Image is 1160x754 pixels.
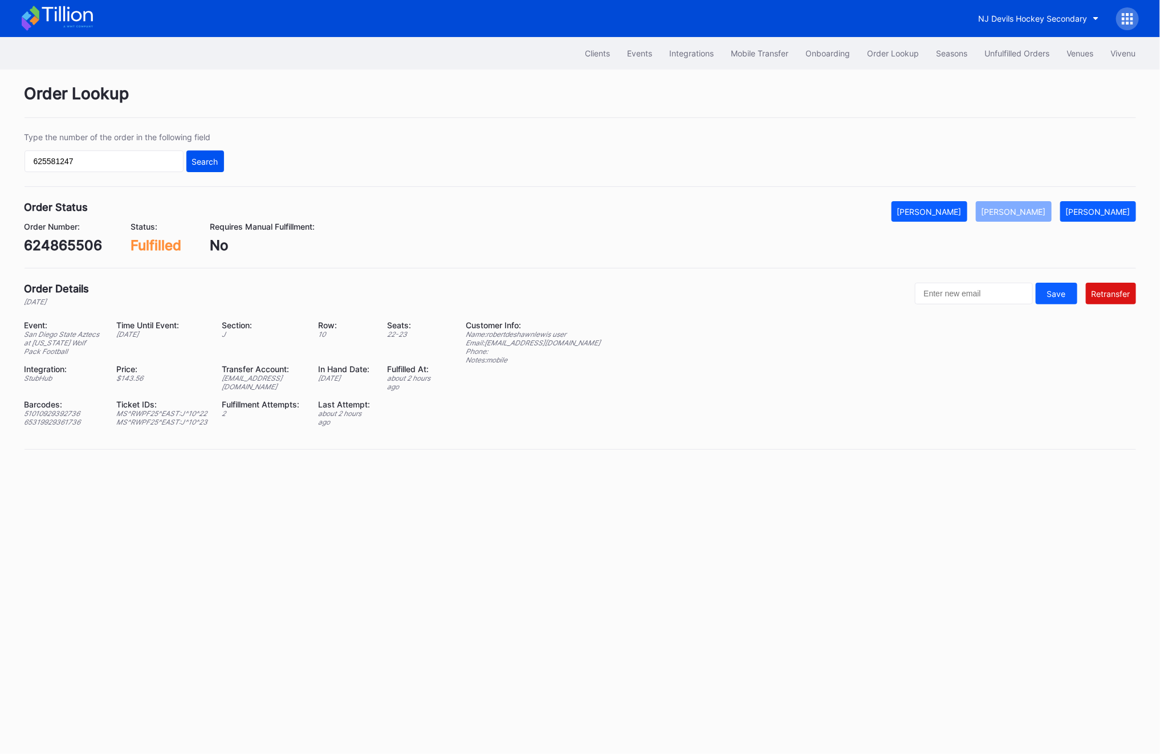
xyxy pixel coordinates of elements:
[25,320,103,330] div: Event:
[1047,289,1066,299] div: Save
[976,43,1059,64] button: Unfulfilled Orders
[25,84,1136,118] div: Order Lookup
[222,400,304,409] div: Fulfillment Attempts:
[210,237,315,254] div: No
[192,157,218,166] div: Search
[1036,283,1077,304] button: Save
[628,48,653,58] div: Events
[797,43,859,64] button: Onboarding
[25,409,103,418] div: 51010929392736
[577,43,619,64] button: Clients
[222,409,304,418] div: 2
[661,43,723,64] button: Integrations
[117,374,208,382] div: $ 143.56
[25,222,103,231] div: Order Number:
[25,132,224,142] div: Type the number of the order in the following field
[25,330,103,356] div: San Diego State Aztecs at [US_STATE] Wolf Pack Football
[25,297,89,306] div: [DATE]
[1066,207,1130,217] div: [PERSON_NAME]
[1111,48,1136,58] div: Vivenu
[25,400,103,409] div: Barcodes:
[319,400,373,409] div: Last Attempt:
[892,201,967,222] button: [PERSON_NAME]
[186,150,224,172] button: Search
[222,320,304,330] div: Section:
[897,207,962,217] div: [PERSON_NAME]
[466,356,601,364] div: Notes: mobile
[806,48,850,58] div: Onboarding
[915,283,1033,304] input: Enter new email
[25,283,89,295] div: Order Details
[859,43,928,64] button: Order Lookup
[1086,283,1136,304] button: Retransfer
[25,237,103,254] div: 624865506
[982,207,1046,217] div: [PERSON_NAME]
[388,320,438,330] div: Seats:
[25,374,103,382] div: StubHub
[466,330,601,339] div: Name: robertdeshawnlewis user
[388,374,438,391] div: about 2 hours ago
[222,330,304,339] div: J
[985,48,1050,58] div: Unfulfilled Orders
[670,48,714,58] div: Integrations
[619,43,661,64] button: Events
[222,364,304,374] div: Transfer Account:
[319,409,373,426] div: about 2 hours ago
[25,201,88,213] div: Order Status
[1092,289,1130,299] div: Retransfer
[25,418,103,426] div: 65319929361736
[970,8,1108,29] button: NJ Devils Hockey Secondary
[585,48,610,58] div: Clients
[731,48,789,58] div: Mobile Transfer
[1067,48,1094,58] div: Venues
[117,364,208,374] div: Price:
[466,347,601,356] div: Phone:
[117,330,208,339] div: [DATE]
[388,364,438,374] div: Fulfilled At:
[117,320,208,330] div: Time Until Event:
[210,222,315,231] div: Requires Manual Fulfillment:
[117,409,208,418] div: MS^RWPF25^EAST:J^10^22
[319,320,373,330] div: Row:
[25,364,103,374] div: Integration:
[319,364,373,374] div: In Hand Date:
[319,374,373,382] div: [DATE]
[928,43,976,64] button: Seasons
[466,339,601,347] div: Email: [EMAIL_ADDRESS][DOMAIN_NAME]
[979,14,1088,23] div: NJ Devils Hockey Secondary
[131,237,182,254] div: Fulfilled
[25,150,184,172] input: GT59662
[466,320,601,330] div: Customer Info:
[388,330,438,339] div: 22 - 23
[222,374,304,391] div: [EMAIL_ADDRESS][DOMAIN_NAME]
[1060,201,1136,222] button: [PERSON_NAME]
[976,201,1052,222] button: [PERSON_NAME]
[1102,43,1145,64] button: Vivenu
[319,330,373,339] div: 10
[868,48,919,58] div: Order Lookup
[131,222,182,231] div: Status:
[117,400,208,409] div: Ticket IDs:
[723,43,797,64] button: Mobile Transfer
[937,48,968,58] div: Seasons
[117,418,208,426] div: MS^RWPF25^EAST:J^10^23
[1059,43,1102,64] button: Venues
